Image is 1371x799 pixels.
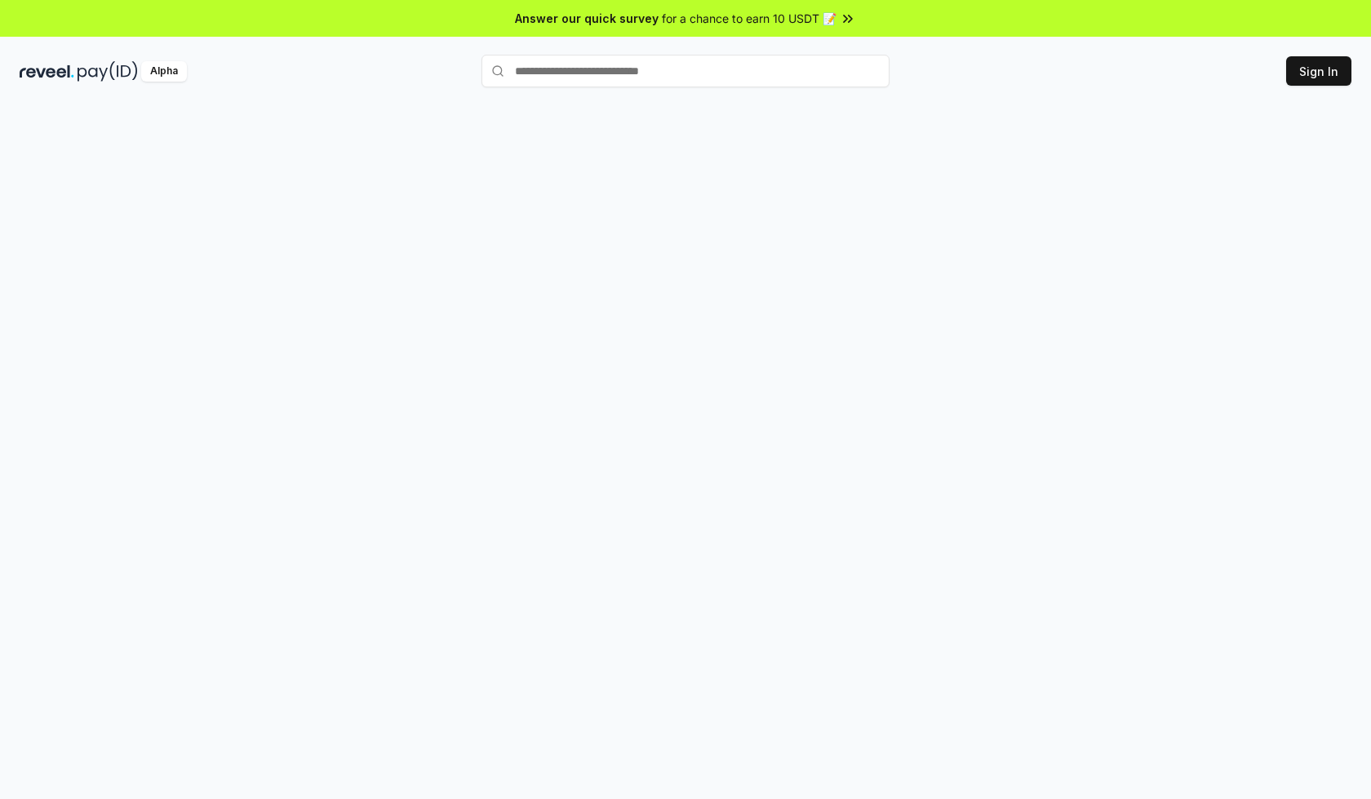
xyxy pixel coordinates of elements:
[78,61,138,82] img: pay_id
[662,10,836,27] span: for a chance to earn 10 USDT 📝
[141,61,187,82] div: Alpha
[20,61,74,82] img: reveel_dark
[515,10,659,27] span: Answer our quick survey
[1286,56,1351,86] button: Sign In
